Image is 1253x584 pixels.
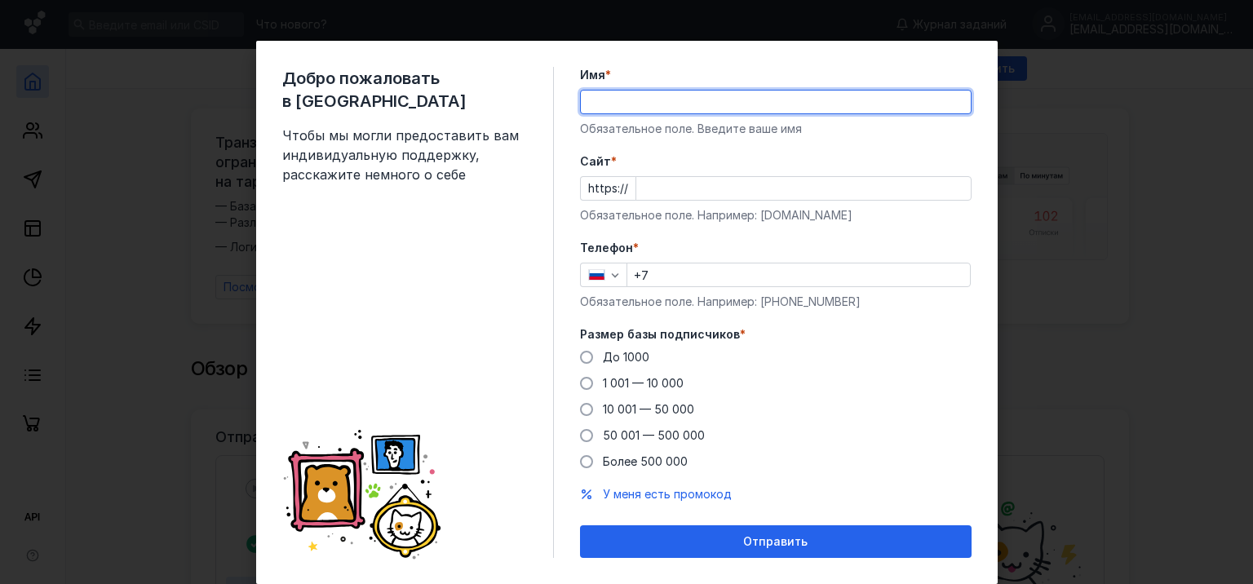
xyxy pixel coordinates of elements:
span: Cайт [580,153,611,170]
span: Имя [580,67,605,83]
span: У меня есть промокод [603,487,732,501]
span: 10 001 — 50 000 [603,402,694,416]
button: Отправить [580,525,972,558]
span: Чтобы мы могли предоставить вам индивидуальную поддержку, расскажите немного о себе [282,126,527,184]
button: У меня есть промокод [603,486,732,502]
span: Добро пожаловать в [GEOGRAPHIC_DATA] [282,67,527,113]
span: 50 001 — 500 000 [603,428,705,442]
span: Отправить [743,535,808,549]
div: Обязательное поле. Например: [PHONE_NUMBER] [580,294,972,310]
span: 1 001 — 10 000 [603,376,684,390]
div: Обязательное поле. Введите ваше имя [580,121,972,137]
span: Размер базы подписчиков [580,326,740,343]
span: Телефон [580,240,633,256]
span: Более 500 000 [603,454,688,468]
div: Обязательное поле. Например: [DOMAIN_NAME] [580,207,972,223]
span: До 1000 [603,350,649,364]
